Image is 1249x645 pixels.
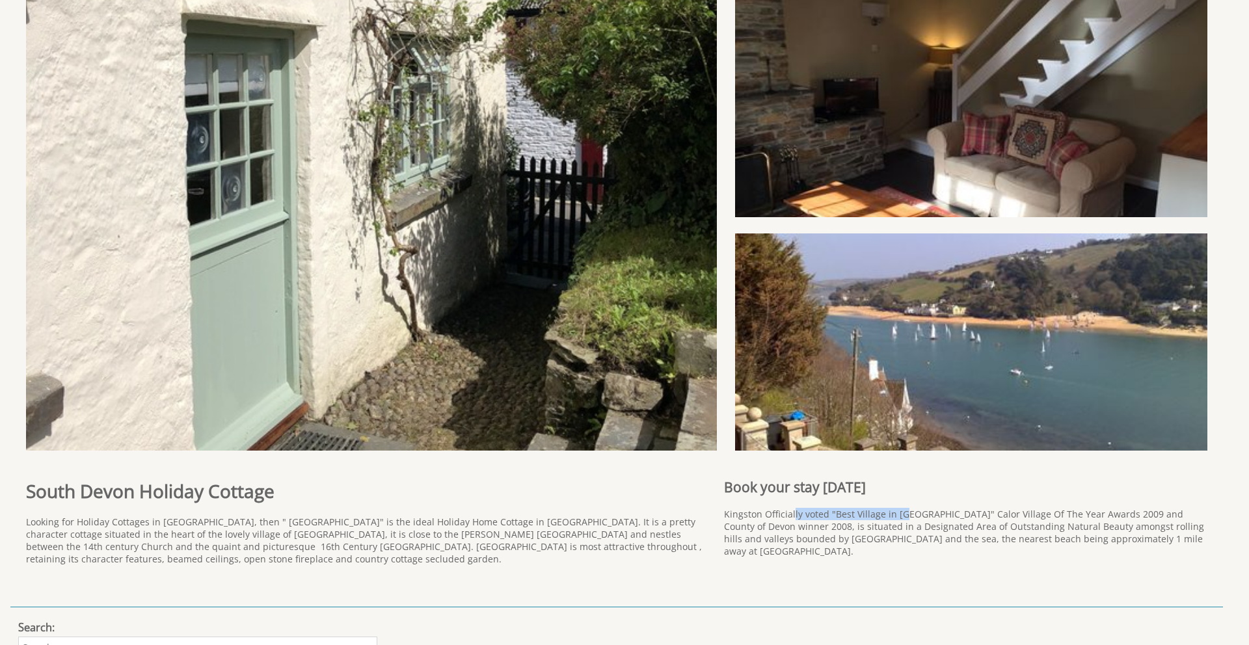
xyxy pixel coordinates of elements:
h3: Search: [18,620,377,635]
h2: Book your stay [DATE] [724,478,1207,496]
h1: South Devon Holiday Cottage [26,479,708,503]
img: 5f16998e343f9.full.jpg [735,233,1207,466]
p: Looking for Holiday Cottages in [GEOGRAPHIC_DATA], then " [GEOGRAPHIC_DATA]" is the ideal Holiday... [26,516,708,565]
p: Kingston Officially voted "Best Village in [GEOGRAPHIC_DATA]" Calor Village Of The Year Awards 20... [724,508,1207,557]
